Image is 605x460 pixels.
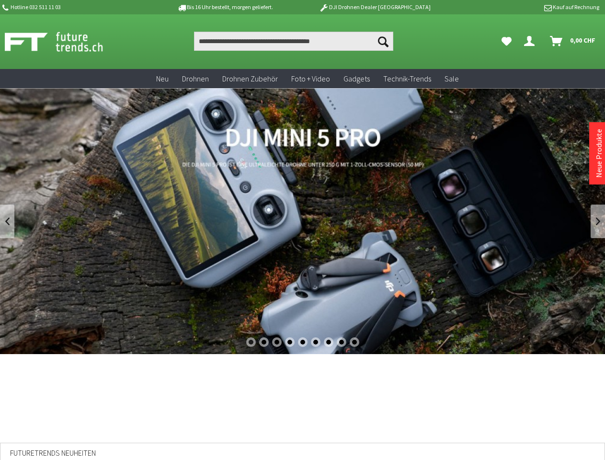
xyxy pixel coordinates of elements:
[149,69,175,89] a: Neu
[520,32,542,51] a: Dein Konto
[383,74,431,83] span: Technik-Trends
[291,74,330,83] span: Foto + Video
[5,30,124,54] img: Shop Futuretrends - zur Startseite wechseln
[546,32,600,51] a: Warenkorb
[259,337,269,347] div: 2
[300,1,449,13] p: DJI Drohnen Dealer [GEOGRAPHIC_DATA]
[182,74,209,83] span: Drohnen
[285,69,337,89] a: Foto + Video
[450,1,599,13] p: Kauf auf Rechnung
[373,32,393,51] button: Suchen
[570,33,595,48] span: 0,00 CHF
[438,69,466,89] a: Sale
[246,337,256,347] div: 1
[298,337,308,347] div: 5
[272,337,282,347] div: 3
[377,69,438,89] a: Technik-Trends
[594,129,604,178] a: Neue Produkte
[337,337,346,347] div: 8
[337,69,377,89] a: Gadgets
[175,69,216,89] a: Drohnen
[194,32,393,51] input: Produkt, Marke, Kategorie, EAN, Artikelnummer…
[150,1,300,13] p: Bis 16 Uhr bestellt, morgen geliefert.
[343,74,370,83] span: Gadgets
[497,32,516,51] a: Meine Favoriten
[350,337,359,347] div: 9
[285,337,295,347] div: 4
[156,74,169,83] span: Neu
[1,1,150,13] p: Hotline 032 511 11 03
[222,74,278,83] span: Drohnen Zubehör
[311,337,320,347] div: 6
[324,337,333,347] div: 7
[445,74,459,83] span: Sale
[216,69,285,89] a: Drohnen Zubehör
